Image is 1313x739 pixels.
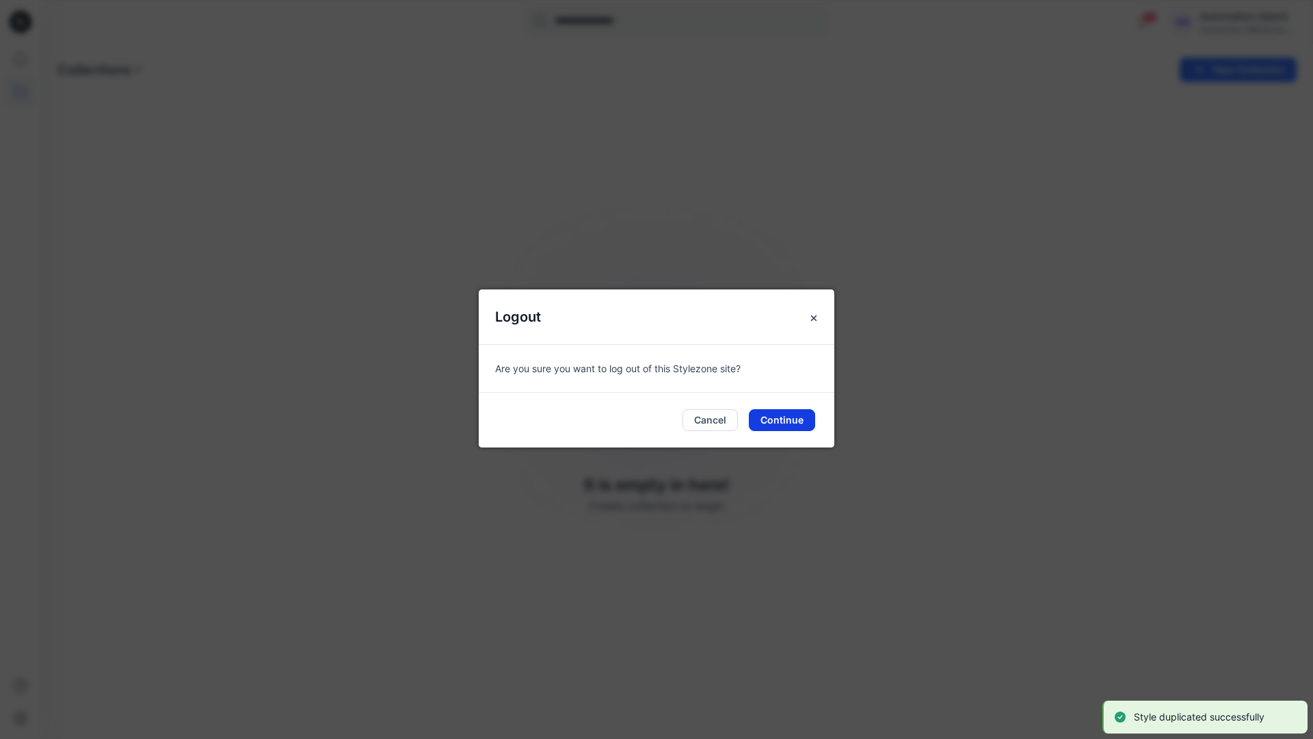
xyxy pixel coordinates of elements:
button: Close [801,306,826,330]
div: Notifications-bottom-right [1097,695,1313,739]
h5: Logout [479,289,557,344]
button: Cancel [682,409,738,431]
p: Are you sure you want to log out of this Stylezone site? [495,361,818,376]
p: Style duplicated successfully [1134,709,1264,725]
button: Continue [749,409,815,431]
